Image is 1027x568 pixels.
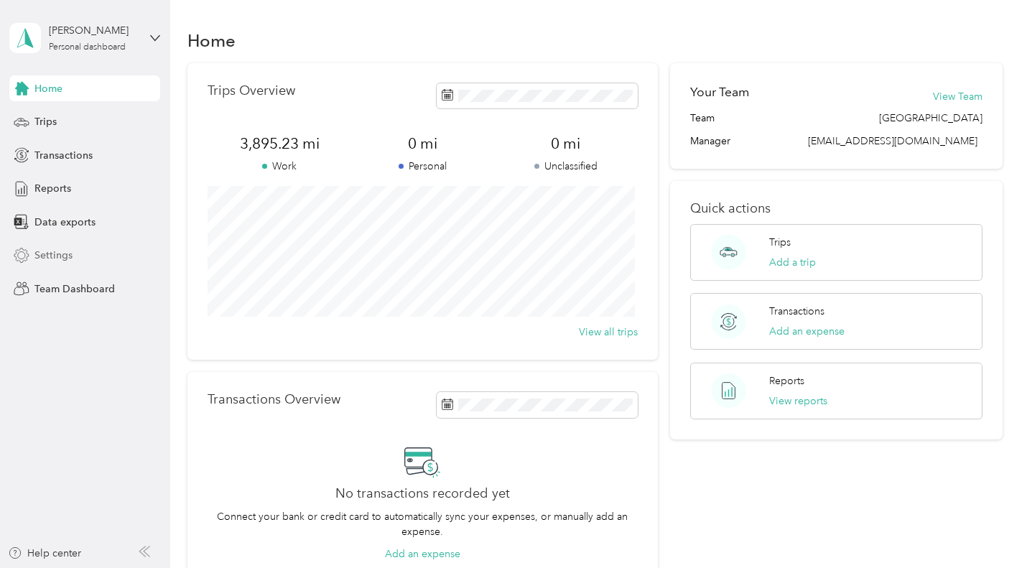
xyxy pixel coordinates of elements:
p: Work [208,159,350,174]
span: 0 mi [494,134,637,154]
div: Personal dashboard [49,43,126,52]
p: Transactions Overview [208,392,340,407]
span: Transactions [34,148,93,163]
button: Add an expense [385,546,460,562]
span: Home [34,81,62,96]
span: Settings [34,248,73,263]
span: 3,895.23 mi [208,134,350,154]
button: Add a trip [769,255,816,270]
span: Team Dashboard [34,281,115,297]
button: View Team [933,89,982,104]
span: [EMAIL_ADDRESS][DOMAIN_NAME] [808,135,977,147]
p: Trips Overview [208,83,295,98]
h2: No transactions recorded yet [335,486,510,501]
span: Manager [690,134,730,149]
h1: Home [187,33,236,48]
p: Personal [351,159,494,174]
p: Unclassified [494,159,637,174]
iframe: Everlance-gr Chat Button Frame [947,488,1027,568]
p: Quick actions [690,201,982,216]
p: Reports [769,373,804,388]
button: Add an expense [769,324,845,339]
span: Team [690,111,715,126]
button: View reports [769,394,827,409]
p: Connect your bank or credit card to automatically sync your expenses, or manually add an expense. [208,509,637,539]
span: Data exports [34,215,96,230]
h2: Your Team [690,83,749,101]
span: 0 mi [351,134,494,154]
p: Transactions [769,304,824,319]
span: Trips [34,114,57,129]
span: [GEOGRAPHIC_DATA] [879,111,982,126]
p: Trips [769,235,791,250]
button: View all trips [579,325,638,340]
button: Help center [8,546,81,561]
div: [PERSON_NAME] [49,23,139,38]
span: Reports [34,181,71,196]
